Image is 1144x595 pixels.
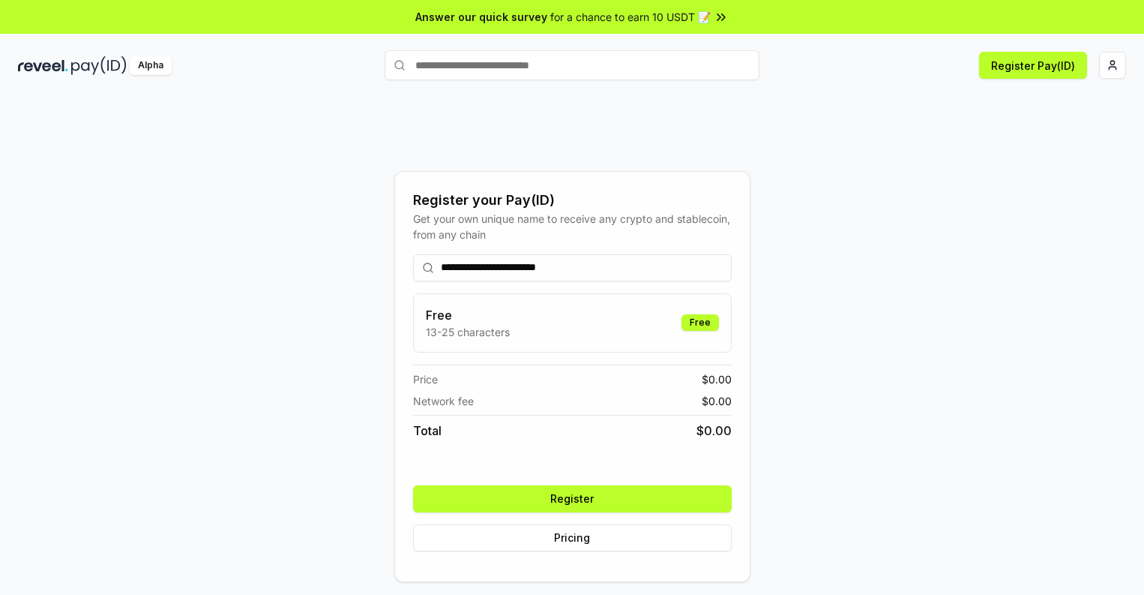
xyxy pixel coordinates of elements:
[71,56,127,75] img: pay_id
[550,9,711,25] span: for a chance to earn 10 USDT 📝
[702,393,732,409] span: $ 0.00
[413,524,732,551] button: Pricing
[415,9,547,25] span: Answer our quick survey
[413,422,442,440] span: Total
[702,371,732,387] span: $ 0.00
[413,211,732,242] div: Get your own unique name to receive any crypto and stablecoin, from any chain
[130,56,172,75] div: Alpha
[696,422,732,440] span: $ 0.00
[681,314,719,331] div: Free
[18,56,68,75] img: reveel_dark
[426,324,510,340] p: 13-25 characters
[426,306,510,324] h3: Free
[413,485,732,512] button: Register
[413,393,474,409] span: Network fee
[979,52,1087,79] button: Register Pay(ID)
[413,371,438,387] span: Price
[413,190,732,211] div: Register your Pay(ID)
